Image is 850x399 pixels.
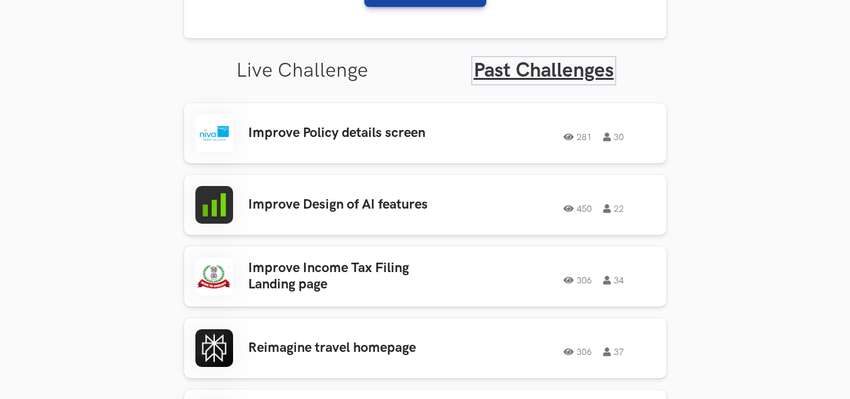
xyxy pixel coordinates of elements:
a: Live Challenge [236,58,368,83]
a: Improve Policy details screen28130 [184,103,667,163]
h3: Improve Income Tax Filing Landing page [248,260,444,293]
h3: Improve Policy details screen [248,125,444,141]
span: 30 [603,133,624,141]
a: Reimagine travel homepage30637 [184,318,667,378]
h3: Reimagine travel homepage [248,340,444,356]
span: 22 [603,204,624,213]
h3: Improve Design of AI features [248,197,444,213]
a: Improve Income Tax Filing Landing page30634 [184,246,667,307]
a: Improve Design of AI features45022 [184,175,667,235]
a: Past Challenges [474,58,614,83]
span: 306 [564,347,592,356]
span: 37 [603,347,624,356]
span: 281 [564,133,592,141]
span: 306 [564,276,592,285]
span: 34 [603,276,624,285]
span: 450 [564,204,592,213]
ul: Tabs Interface [184,38,667,83]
